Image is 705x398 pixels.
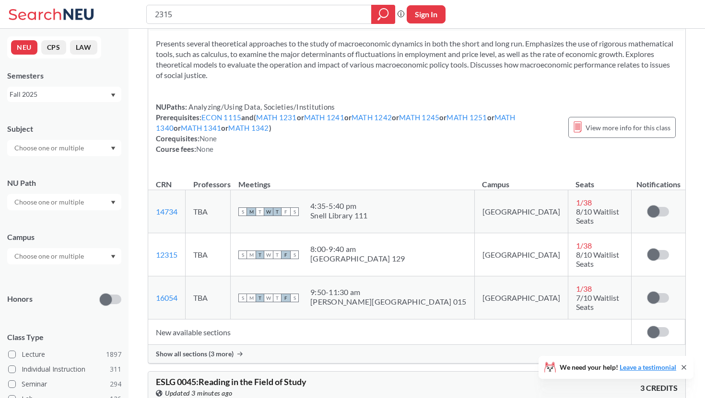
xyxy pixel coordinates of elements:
[7,232,121,242] div: Campus
[181,124,221,132] a: MATH 1341
[201,113,241,122] a: ECON 1115
[186,276,231,319] td: TBA
[560,364,676,371] span: We need your help!
[106,349,121,360] span: 1897
[282,207,290,216] span: F
[10,196,90,208] input: Choose one or multiple
[7,178,121,188] div: NU Path
[474,233,568,276] td: [GEOGRAPHIC_DATA]
[273,207,282,216] span: T
[110,379,121,389] span: 294
[377,8,389,21] svg: magnifying glass
[7,70,121,81] div: Semesters
[228,124,269,132] a: MATH 1342
[352,113,392,122] a: MATH 1242
[576,293,619,311] span: 7/10 Waitlist Seats
[310,297,467,307] div: [PERSON_NAME][GEOGRAPHIC_DATA] 015
[304,113,344,122] a: MATH 1241
[186,233,231,276] td: TBA
[264,250,273,259] span: W
[399,113,439,122] a: MATH 1245
[586,122,670,134] span: View more info for this class
[474,276,568,319] td: [GEOGRAPHIC_DATA]
[238,294,247,302] span: S
[576,250,619,268] span: 8/10 Waitlist Seats
[8,363,121,375] label: Individual Instruction
[264,207,273,216] span: W
[238,250,247,259] span: S
[10,142,90,154] input: Choose one or multiple
[111,255,116,259] svg: Dropdown arrow
[7,248,121,264] div: Dropdown arrow
[568,170,632,190] th: Seats
[273,250,282,259] span: T
[238,207,247,216] span: S
[156,179,172,190] div: CRN
[7,332,121,342] span: Class Type
[148,345,685,363] div: Show all sections (3 more)
[110,364,121,375] span: 311
[41,40,66,55] button: CPS
[290,250,299,259] span: S
[446,113,487,122] a: MATH 1251
[111,147,116,150] svg: Dropdown arrow
[310,201,367,211] div: 4:35 - 5:40 pm
[282,294,290,302] span: F
[371,5,395,24] div: magnifying glass
[256,294,264,302] span: T
[156,250,177,259] a: 12315
[310,287,467,297] div: 9:50 - 11:30 am
[231,170,475,190] th: Meetings
[156,350,234,358] span: Show all sections (3 more)
[200,134,217,143] span: None
[148,319,632,345] td: New available sections
[7,140,121,156] div: Dropdown arrow
[7,124,121,134] div: Subject
[8,348,121,361] label: Lecture
[156,293,177,302] a: 16054
[576,284,592,293] span: 1 / 38
[474,170,568,190] th: Campus
[632,170,685,190] th: Notifications
[156,376,306,387] span: ESLG 0045 : Reading in the Field of Study
[8,378,121,390] label: Seminar
[7,294,33,305] p: Honors
[407,5,446,23] button: Sign In
[247,207,256,216] span: M
[7,87,121,102] div: Fall 2025Dropdown arrow
[156,38,678,80] section: Presents several theoretical approaches to the study of macroeconomic dynamics in both the short ...
[290,294,299,302] span: S
[576,207,619,225] span: 8/10 Waitlist Seats
[264,294,273,302] span: W
[273,294,282,302] span: T
[70,40,97,55] button: LAW
[310,244,405,254] div: 8:00 - 9:40 am
[576,198,592,207] span: 1 / 38
[10,89,110,100] div: Fall 2025
[111,93,116,97] svg: Dropdown arrow
[247,250,256,259] span: M
[11,40,37,55] button: NEU
[111,201,116,205] svg: Dropdown arrow
[576,241,592,250] span: 1 / 38
[196,145,213,153] span: None
[474,190,568,233] td: [GEOGRAPHIC_DATA]
[156,102,559,154] div: NUPaths: Prerequisites: and ( or or or or or or or ) Corequisites: Course fees:
[154,6,364,23] input: Class, professor, course number, "phrase"
[186,190,231,233] td: TBA
[156,207,177,216] a: 14734
[310,211,367,220] div: Snell Library 111
[620,363,676,371] a: Leave a testimonial
[310,254,405,263] div: [GEOGRAPHIC_DATA] 129
[10,250,90,262] input: Choose one or multiple
[256,207,264,216] span: T
[640,383,678,393] span: 3 CREDITS
[186,170,231,190] th: Professors
[256,250,264,259] span: T
[290,207,299,216] span: S
[187,102,335,111] span: Analyzing/Using Data, Societies/Institutions
[247,294,256,302] span: M
[282,250,290,259] span: F
[256,113,296,122] a: MATH 1231
[7,194,121,210] div: Dropdown arrow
